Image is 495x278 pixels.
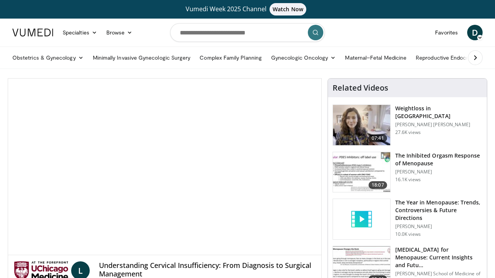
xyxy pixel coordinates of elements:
[58,25,102,40] a: Specialties
[195,50,266,65] a: Complex Family Planning
[14,3,481,15] a: Vumedi Week 2025 ChannelWatch Now
[102,25,137,40] a: Browse
[333,105,390,145] img: 9983fed1-7565-45be-8934-aef1103ce6e2.150x105_q85_crop-smart_upscale.jpg
[395,152,482,167] h3: The Inhibited Orgasm Response of Menopause
[88,50,195,65] a: Minimally Invasive Gynecologic Surgery
[8,50,88,65] a: Obstetrics & Gynecology
[395,223,482,230] p: [PERSON_NAME]
[395,246,482,269] h3: [MEDICAL_DATA] for Menopause: Current Insights and Futu…
[12,29,53,36] img: VuMedi Logo
[395,105,482,120] h3: Weightloss in [GEOGRAPHIC_DATA]
[8,79,321,255] video-js: Video Player
[333,199,482,240] a: The Year in Menopause: Trends, Controversies & Future Directions [PERSON_NAME] 10.0K views
[369,134,387,142] span: 07:41
[395,122,482,128] p: [PERSON_NAME] [PERSON_NAME]
[395,129,421,136] p: 27.6K views
[333,152,482,193] a: 18:07 The Inhibited Orgasm Response of Menopause [PERSON_NAME] 16.1K views
[395,231,421,237] p: 10.0K views
[369,181,387,189] span: 18:07
[333,199,390,239] img: video_placeholder_short.svg
[333,152,390,192] img: 283c0f17-5e2d-42ba-a87c-168d447cdba4.150x105_q85_crop-smart_upscale.jpg
[170,23,325,42] input: Search topics, interventions
[99,261,315,278] h4: Understanding Cervical Insufficiency: From Diagnosis to Surgical Management
[395,199,482,222] h3: The Year in Menopause: Trends, Controversies & Future Directions
[333,105,482,146] a: 07:41 Weightloss in [GEOGRAPHIC_DATA] [PERSON_NAME] [PERSON_NAME] 27.6K views
[266,50,340,65] a: Gynecologic Oncology
[430,25,463,40] a: Favorites
[395,177,421,183] p: 16.1K views
[333,83,388,93] h4: Related Videos
[340,50,411,65] a: Maternal–Fetal Medicine
[467,25,483,40] a: D
[395,169,482,175] p: [PERSON_NAME]
[270,3,306,15] span: Watch Now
